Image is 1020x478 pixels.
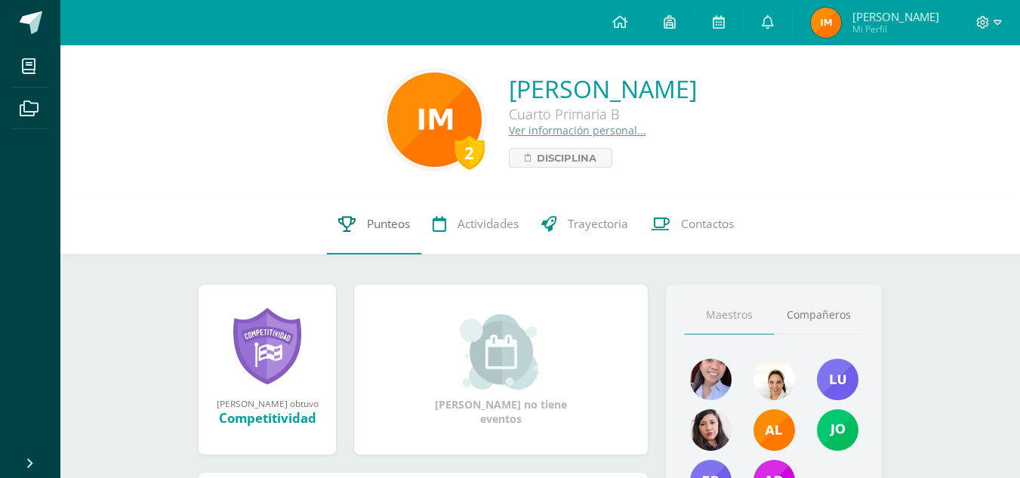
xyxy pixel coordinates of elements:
[690,359,732,400] img: 004b7dab916a732919bc4526a90f0e0d.png
[681,216,734,232] span: Contactos
[852,23,939,35] span: Mi Perfil
[690,409,732,451] img: 0cf02b737582921a2c60d4ca3222e407.png
[214,409,321,427] div: Competitividad
[568,216,628,232] span: Trayectoria
[817,409,858,451] img: 80dc55f04c64c27a401bb1e172e25455.png
[367,216,410,232] span: Punteos
[639,194,745,254] a: Contactos
[753,409,795,451] img: d015825c49c7989f71d1fd9a85bb1a15.png
[817,359,858,400] img: 882b92d904eae5f27d4e21099d1df480.png
[426,314,577,426] div: [PERSON_NAME] no tiene eventos
[509,148,612,168] a: Disciplina
[685,296,774,335] a: Maestros
[774,296,863,335] a: Compañeros
[509,72,697,105] a: [PERSON_NAME]
[852,9,939,24] span: [PERSON_NAME]
[811,8,841,38] img: ffac4b672848c28ce660d8b7da9375a6.png
[455,135,485,170] div: 2
[530,194,639,254] a: Trayectoria
[387,72,482,167] img: 7ab6a887c8250f5164328e97b1162d0a.png
[214,397,321,409] div: [PERSON_NAME] obtuvo
[421,194,530,254] a: Actividades
[458,216,519,232] span: Actividades
[509,123,646,137] a: Ver información personal...
[753,359,795,400] img: 460759890ffa2989b34c7fbce31da318.png
[460,314,542,390] img: event_small.png
[537,149,596,167] span: Disciplina
[327,194,421,254] a: Punteos
[509,105,697,123] div: Cuarto Primaria B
